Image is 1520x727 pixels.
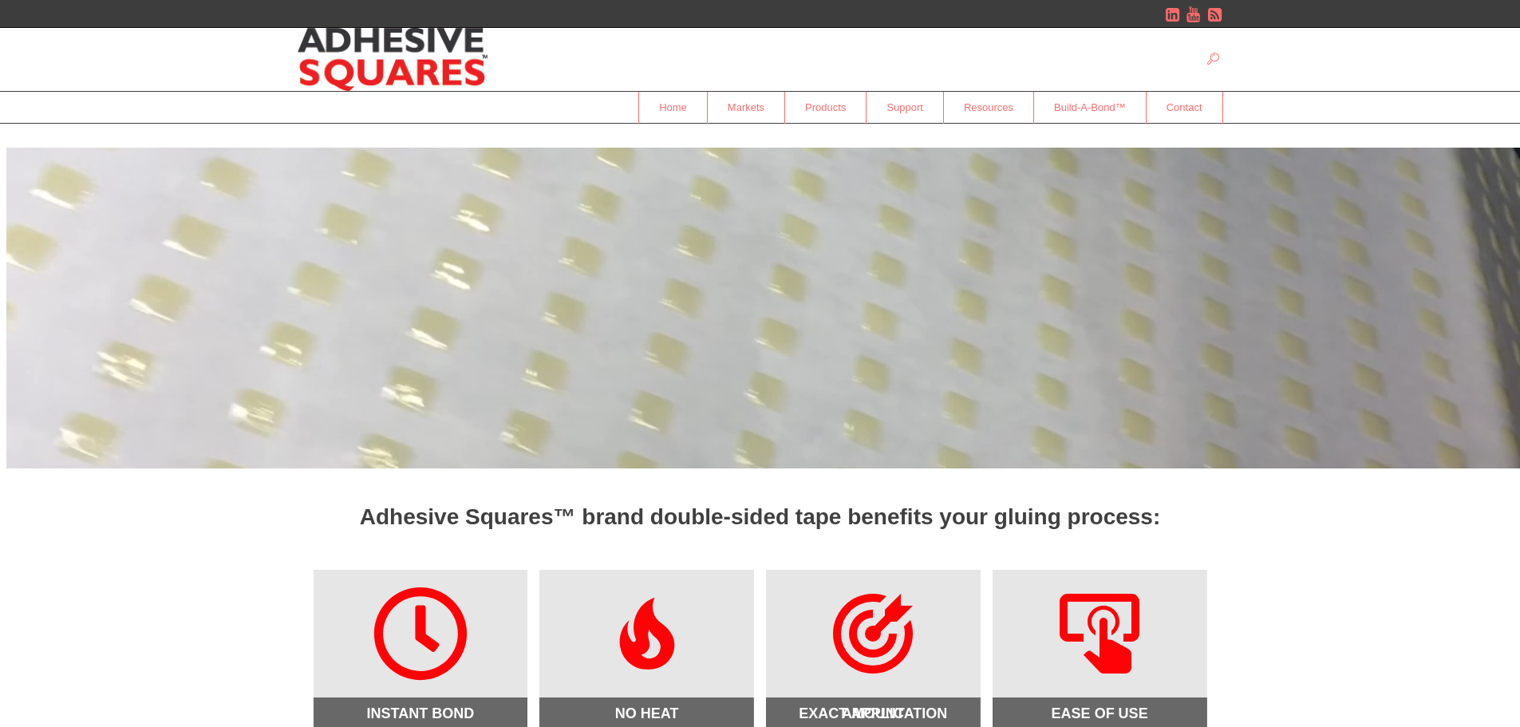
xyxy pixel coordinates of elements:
span: Resources [944,93,1033,121]
strong: EXACT APPLICATION AMOUNT [799,705,947,721]
span: Products [785,93,866,121]
span: Build-A-Bond™ [1034,93,1146,121]
a: Support [867,92,944,124]
strong: EASE OF USE [1052,705,1148,721]
a: RSSFeed [1207,6,1223,22]
img: Adhesive Squares™ [298,28,488,91]
span: Markets [708,93,784,121]
a: Home [638,92,708,124]
strong: NO HEAT [615,705,679,721]
span: Home [639,93,707,121]
a: YouTube [1186,6,1202,22]
span: Contact [1147,93,1222,121]
strong: INSTANT BOND [367,705,475,721]
a: Build-A-Bond™ [1034,92,1147,124]
strong: Adhesive Squares™ brand double-sided tape benefits your gluing process: [360,504,1161,529]
span: Support [867,93,943,121]
a: LinkedIn [1164,6,1180,22]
